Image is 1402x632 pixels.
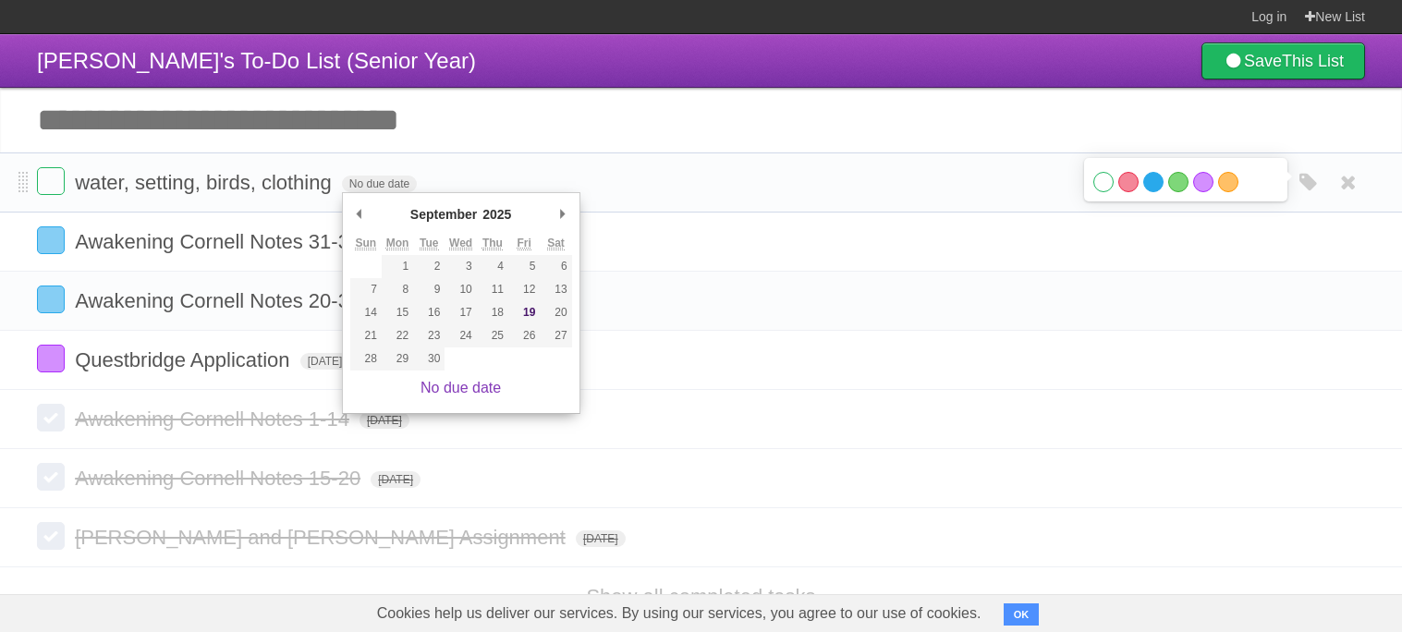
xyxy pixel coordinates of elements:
abbr: Sunday [355,237,376,250]
label: Red [1118,172,1139,192]
button: 20 [540,301,571,324]
abbr: Wednesday [449,237,472,250]
button: 9 [413,278,445,301]
button: 2 [413,255,445,278]
span: Awakening Cornell Notes 1-14 [75,407,354,431]
button: 12 [508,278,540,301]
label: Done [37,286,65,313]
span: Cookies help us deliver our services. By using our services, you agree to our use of cookies. [359,595,1000,632]
button: 14 [350,301,382,324]
label: Green [1168,172,1189,192]
button: 13 [540,278,571,301]
a: No due date [421,380,501,395]
abbr: Thursday [482,237,503,250]
abbr: Friday [518,237,531,250]
label: Done [37,522,65,550]
label: Orange [1218,172,1238,192]
button: OK [1004,603,1040,626]
button: 18 [477,301,508,324]
span: [DATE] [576,530,626,547]
button: 1 [382,255,413,278]
button: 7 [350,278,382,301]
span: Awakening Cornell Notes 31-39 [75,230,365,253]
label: Done [37,404,65,431]
button: 5 [508,255,540,278]
b: This List [1282,52,1344,70]
a: Show all completed tasks [586,585,815,608]
button: 22 [382,324,413,347]
div: 2025 [480,201,514,228]
button: 16 [413,301,445,324]
button: 3 [445,255,476,278]
span: [DATE] [360,412,409,429]
button: 11 [477,278,508,301]
span: Awakening Cornell Notes 15-20 [75,467,365,490]
span: [DATE] [300,353,350,370]
button: 4 [477,255,508,278]
span: [DATE] [371,471,421,488]
button: 28 [350,347,382,371]
label: Purple [1193,172,1213,192]
button: 21 [350,324,382,347]
button: Next Month [554,201,572,228]
span: [PERSON_NAME]'s To-Do List (Senior Year) [37,48,476,73]
button: 24 [445,324,476,347]
span: Awakening Cornell Notes 20-30 [75,289,365,312]
button: Previous Month [350,201,369,228]
div: September [408,201,480,228]
abbr: Monday [386,237,409,250]
label: Blue [1143,172,1164,192]
span: water, setting, birds, clothing [75,171,336,194]
button: 10 [445,278,476,301]
label: Done [37,167,65,195]
span: Questbridge Application [75,348,294,371]
label: Done [37,226,65,254]
button: 29 [382,347,413,371]
button: 17 [445,301,476,324]
button: 19 [508,301,540,324]
button: 30 [413,347,445,371]
abbr: Tuesday [420,237,438,250]
button: 15 [382,301,413,324]
label: White [1093,172,1114,192]
button: 23 [413,324,445,347]
button: 6 [540,255,571,278]
span: No due date [342,176,417,192]
a: SaveThis List [1201,43,1365,79]
button: 25 [477,324,508,347]
span: [PERSON_NAME] and [PERSON_NAME] Assignment [75,526,570,549]
label: Done [37,345,65,372]
label: Done [37,463,65,491]
button: 26 [508,324,540,347]
button: 27 [540,324,571,347]
abbr: Saturday [547,237,565,250]
button: 8 [382,278,413,301]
